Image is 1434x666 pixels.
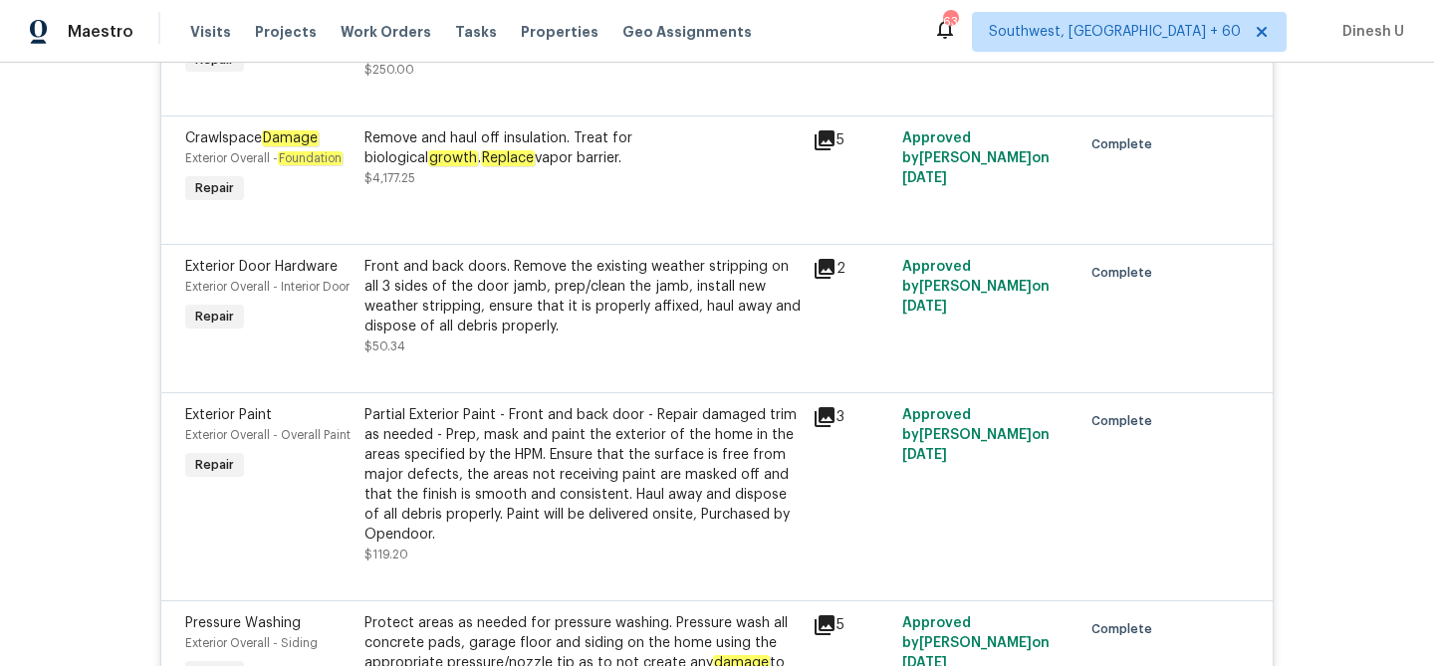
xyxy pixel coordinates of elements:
span: Complete [1091,134,1160,154]
div: Partial Exterior Paint - Front and back door - Repair damaged trim as needed - Prep, mask and pai... [364,405,801,545]
span: $4,177.25 [364,172,415,184]
span: $50.34 [364,340,405,352]
span: Complete [1091,411,1160,431]
span: Maestro [68,22,133,42]
span: Exterior Overall - Interior Door [185,281,350,293]
span: Exterior Overall - Overall Paint [185,429,351,441]
div: 5 [813,128,890,152]
span: Exterior Door Hardware [185,260,338,274]
span: Repair [187,455,242,475]
span: Properties [521,22,598,42]
span: Southwest, [GEOGRAPHIC_DATA] + 60 [989,22,1241,42]
span: Crawlspace [185,130,319,146]
span: Exterior Overall - Siding [185,637,318,649]
span: Dinesh U [1334,22,1404,42]
div: 2 [813,257,890,281]
span: Tasks [455,25,497,39]
div: Front and back doors. Remove the existing weather stripping on all 3 sides of the door jamb, prep... [364,257,801,336]
div: 636 [943,12,957,32]
span: $119.20 [364,549,408,560]
span: [DATE] [902,171,947,185]
span: Approved by [PERSON_NAME] on [902,260,1050,314]
span: Projects [255,22,317,42]
div: Remove and haul off insulation. Treat for biological . vapor barrier. [364,128,801,168]
span: Repair [187,178,242,198]
span: $250.00 [364,64,414,76]
span: Work Orders [341,22,431,42]
span: [DATE] [902,448,947,462]
span: [DATE] [902,300,947,314]
div: 3 [813,405,890,429]
em: Foundation [278,151,343,165]
span: Approved by [PERSON_NAME] on [902,408,1050,462]
span: Exterior Overall - [185,152,343,164]
span: Repair [187,307,242,327]
span: Complete [1091,619,1160,639]
span: Visits [190,22,231,42]
em: Damage [262,130,319,146]
span: Approved by [PERSON_NAME] on [902,131,1050,185]
span: Pressure Washing [185,616,301,630]
div: 5 [813,613,890,637]
em: growth [428,150,478,166]
em: Replace [481,150,535,166]
span: Complete [1091,263,1160,283]
span: Geo Assignments [622,22,752,42]
span: Exterior Paint [185,408,272,422]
